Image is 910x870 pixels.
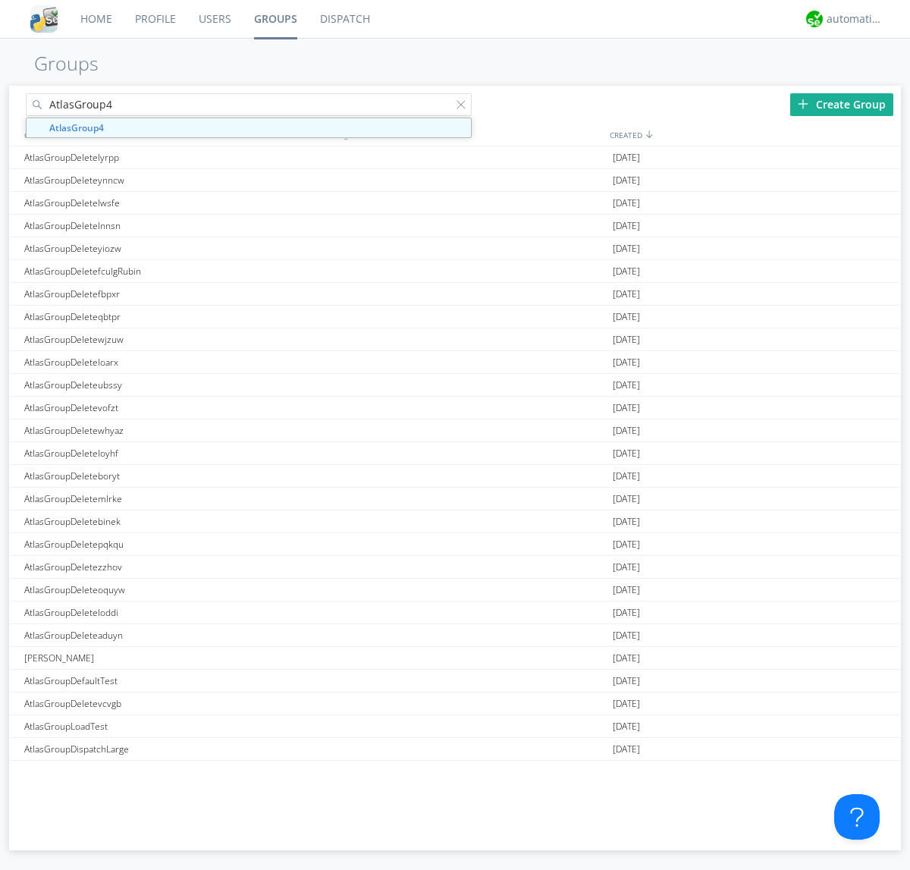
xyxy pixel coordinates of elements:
div: AtlasGroupDeletefbpxr [20,283,312,305]
span: [DATE] [613,647,640,670]
div: GROUPS [20,124,309,146]
span: [DATE] [613,215,640,237]
a: AtlasGroupDeletevcvgb[DATE] [9,693,901,715]
a: AtlasGroupDispatchLarge[DATE] [9,738,901,761]
span: [DATE] [613,169,640,192]
div: AtlasGroupDeleteoquyw [20,579,312,601]
div: AtlasGroupDeletemlrke [20,488,312,510]
div: AtlasGroupDeletelyrpp [20,146,312,168]
div: AtlasGroupDeleteaduyn [20,624,312,646]
a: AtlasGroupDMOnly[DATE] [9,761,901,784]
div: CREATED [606,124,901,146]
a: AtlasGroupDeletewhyaz[DATE] [9,419,901,442]
a: AtlasGroupDeletefbpxr[DATE] [9,283,901,306]
a: AtlasGroupDeleteubssy[DATE] [9,374,901,397]
div: AtlasGroupDeletebinek [20,510,312,532]
a: AtlasGroupDeletewjzuw[DATE] [9,328,901,351]
div: AtlasGroupDMOnly [20,761,312,783]
div: AtlasGroupDeletewhyaz [20,419,312,441]
a: AtlasGroupDeleteloddi[DATE] [9,601,901,624]
div: AtlasGroupDeleteboryt [20,465,312,487]
div: AtlasGroupDeleteloddi [20,601,312,623]
a: AtlasGroupDeleteoquyw[DATE] [9,579,901,601]
span: [DATE] [613,260,640,283]
a: AtlasGroupDeleteyiozw[DATE] [9,237,901,260]
span: [DATE] [613,328,640,351]
span: [DATE] [613,146,640,169]
span: [DATE] [613,601,640,624]
div: automation+atlas [827,11,883,27]
span: [DATE] [613,693,640,715]
a: AtlasGroupDeletevofzt[DATE] [9,397,901,419]
div: AtlasGroupDeleteqbtpr [20,306,312,328]
span: [DATE] [613,442,640,465]
span: [DATE] [613,579,640,601]
span: [DATE] [613,510,640,533]
div: AtlasGroupDeletevcvgb [20,693,312,715]
a: AtlasGroupDeletelnnsn[DATE] [9,215,901,237]
div: AtlasGroupDeletefculgRubin [20,260,312,282]
a: AtlasGroupDeletebinek[DATE] [9,510,901,533]
div: AtlasGroupDeletepqkqu [20,533,312,555]
a: AtlasGroupDeletezzhov[DATE] [9,556,901,579]
span: [DATE] [613,715,640,738]
div: AtlasGroupDeletezzhov [20,556,312,578]
div: AtlasGroupDeletelnnsn [20,215,312,237]
img: d2d01cd9b4174d08988066c6d424eccd [806,11,823,27]
div: AtlasGroupDefaultTest [20,670,312,692]
span: [DATE] [613,738,640,761]
span: [DATE] [613,351,640,374]
span: [DATE] [613,374,640,397]
div: AtlasGroupDeletevofzt [20,397,312,419]
span: [DATE] [613,465,640,488]
strong: AtlasGroup4 [49,121,104,134]
div: AtlasGroupDeleteyiozw [20,237,312,259]
div: Create Group [790,93,893,116]
a: AtlasGroupDeleteloyhf[DATE] [9,442,901,465]
a: AtlasGroupDeleteynncw[DATE] [9,169,901,192]
div: AtlasGroupDeletelwsfe [20,192,312,214]
span: [DATE] [613,556,640,579]
div: AtlasGroupLoadTest [20,715,312,737]
span: [DATE] [613,488,640,510]
div: AtlasGroupDispatchLarge [20,738,312,760]
div: AtlasGroupDeleteubssy [20,374,312,396]
span: [DATE] [613,192,640,215]
input: Search groups [26,93,472,116]
a: AtlasGroupDeletepqkqu[DATE] [9,533,901,556]
span: [DATE] [613,419,640,442]
a: AtlasGroupDeleteaduyn[DATE] [9,624,901,647]
div: AtlasGroupDeleteloarx [20,351,312,373]
div: AtlasGroupDeleteloyhf [20,442,312,464]
span: [DATE] [613,670,640,693]
div: [PERSON_NAME] [20,647,312,669]
iframe: Toggle Customer Support [834,794,880,840]
a: [PERSON_NAME][DATE] [9,647,901,670]
img: cddb5a64eb264b2086981ab96f4c1ba7 [30,5,58,33]
div: AtlasGroupDeletewjzuw [20,328,312,350]
a: AtlasGroupDeletelwsfe[DATE] [9,192,901,215]
span: [DATE] [613,533,640,556]
a: AtlasGroupDeletelyrpp[DATE] [9,146,901,169]
span: [DATE] [613,397,640,419]
span: [DATE] [613,306,640,328]
a: AtlasGroupDeleteboryt[DATE] [9,465,901,488]
a: AtlasGroupDeleteloarx[DATE] [9,351,901,374]
div: AtlasGroupDeleteynncw [20,169,312,191]
a: AtlasGroupDefaultTest[DATE] [9,670,901,693]
span: [DATE] [613,237,640,260]
a: AtlasGroupDeletemlrke[DATE] [9,488,901,510]
a: AtlasGroupDeletefculgRubin[DATE] [9,260,901,283]
span: [DATE] [613,283,640,306]
a: AtlasGroupDeleteqbtpr[DATE] [9,306,901,328]
span: [DATE] [613,624,640,647]
img: plus.svg [798,99,808,109]
span: [DATE] [613,761,640,784]
a: AtlasGroupLoadTest[DATE] [9,715,901,738]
